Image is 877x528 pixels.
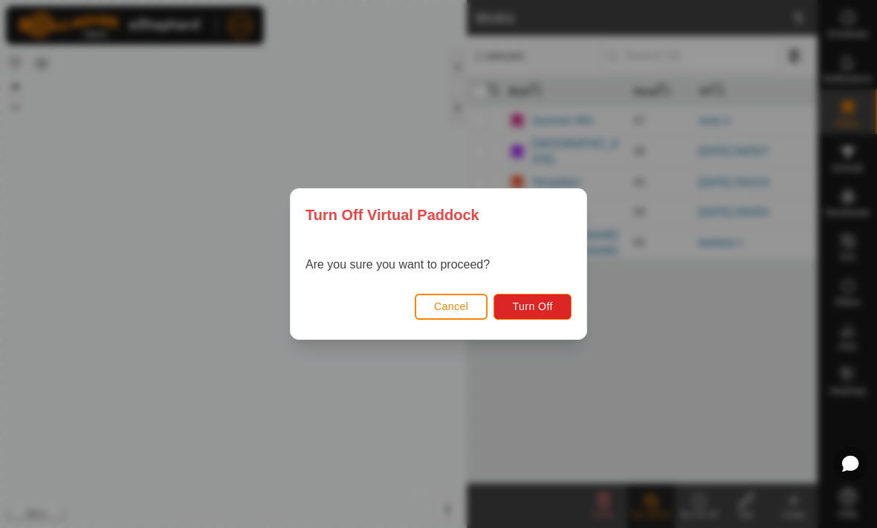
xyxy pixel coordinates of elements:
button: Cancel [415,294,488,320]
span: Turn Off Virtual Paddock [305,204,479,226]
button: Turn Off [493,294,572,320]
p: Are you sure you want to proceed? [305,256,490,274]
span: Cancel [434,300,469,312]
span: Turn Off [512,300,553,312]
